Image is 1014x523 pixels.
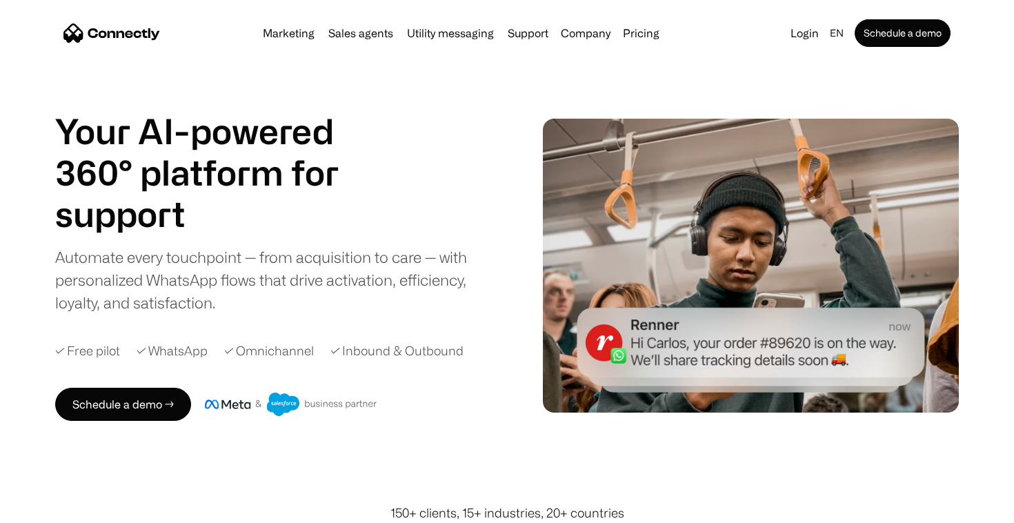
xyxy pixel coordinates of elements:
[55,193,372,235] h1: support
[824,23,852,43] div: en
[14,497,83,518] aside: Language selected: English
[28,499,83,518] ul: Language list
[55,110,372,193] h1: Your AI-powered 360° platform for
[63,23,160,43] a: home
[257,28,320,39] a: Marketing
[330,342,464,360] div: ✓ Inbound & Outbound
[55,193,372,235] div: carousel
[55,193,372,235] div: 2 of 4
[137,342,208,360] div: ✓ WhatsApp
[785,23,824,43] a: Login
[55,342,120,360] div: ✓ Free pilot
[617,28,665,39] a: Pricing
[224,342,314,360] div: ✓ Omnichannel
[390,504,624,522] div: 150+ clients, 15+ industries, 20+ countries
[561,23,610,43] div: Company
[323,28,399,39] a: Sales agents
[401,28,499,39] a: Utility messaging
[855,19,951,47] a: Schedule a demo
[55,246,490,314] div: Automate every touchpoint — from acquisition to care — with personalized WhatsApp flows that driv...
[557,23,615,43] div: Company
[502,28,554,39] a: Support
[55,388,191,421] a: Schedule a demo →
[205,393,377,416] img: Meta and Salesforce business partner badge.
[830,23,844,43] div: en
